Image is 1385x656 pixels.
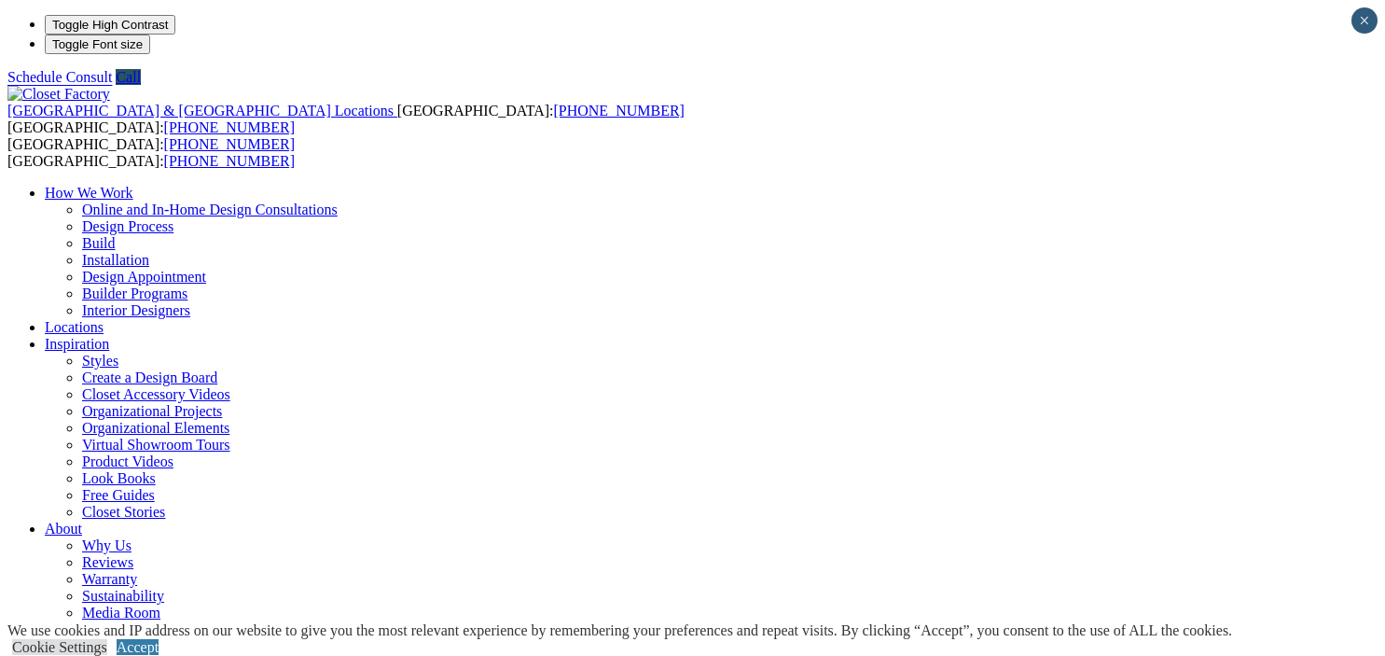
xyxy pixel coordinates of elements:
a: Closet Factory Cares [82,621,207,637]
a: Warranty [82,571,137,587]
a: Sustainability [82,588,164,604]
button: Toggle Font size [45,35,150,54]
span: Toggle Font size [52,37,143,51]
a: [PHONE_NUMBER] [164,153,295,169]
a: Call [116,69,141,85]
div: We use cookies and IP address on our website to give you the most relevant experience by remember... [7,622,1232,639]
a: Organizational Elements [82,420,229,436]
a: [GEOGRAPHIC_DATA] & [GEOGRAPHIC_DATA] Locations [7,103,397,119]
a: About [45,521,82,537]
a: Create a Design Board [82,370,217,385]
a: Look Books [82,470,156,486]
a: Design Process [82,218,173,234]
button: Toggle High Contrast [45,15,175,35]
a: Accept [117,639,159,655]
a: [PHONE_NUMBER] [164,119,295,135]
a: [PHONE_NUMBER] [553,103,684,119]
a: Closet Accessory Videos [82,386,230,402]
img: Closet Factory [7,86,110,103]
a: Build [82,235,116,251]
span: [GEOGRAPHIC_DATA] & [GEOGRAPHIC_DATA] Locations [7,103,394,119]
a: Styles [82,353,118,369]
a: Online and In-Home Design Consultations [82,202,338,217]
button: Close [1351,7,1378,34]
a: Cookie Settings [12,639,107,655]
span: [GEOGRAPHIC_DATA]: [GEOGRAPHIC_DATA]: [7,136,295,169]
span: Toggle High Contrast [52,18,168,32]
a: Product Videos [82,454,173,469]
a: Installation [82,252,149,268]
a: Virtual Showroom Tours [82,437,230,453]
a: Media Room [82,605,160,621]
a: [PHONE_NUMBER] [164,136,295,152]
a: Reviews [82,554,133,570]
a: Design Appointment [82,269,206,285]
a: Schedule Consult [7,69,112,85]
a: How We Work [45,185,133,201]
a: Closet Stories [82,504,165,520]
a: Organizational Projects [82,403,222,419]
a: Interior Designers [82,302,190,318]
a: Why Us [82,537,132,553]
a: Free Guides [82,487,155,503]
a: Builder Programs [82,286,187,301]
span: [GEOGRAPHIC_DATA]: [GEOGRAPHIC_DATA]: [7,103,685,135]
a: Inspiration [45,336,109,352]
a: Locations [45,319,104,335]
